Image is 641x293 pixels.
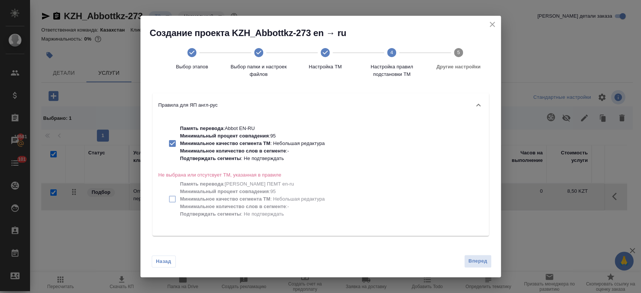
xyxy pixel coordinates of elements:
button: Назад [152,255,176,267]
button: Вперед [464,255,491,268]
p: Память перевода [180,125,223,131]
span: Назад [156,258,172,265]
text: 4 [391,50,393,55]
p: : 95 [180,132,325,140]
text: 5 [457,50,460,55]
p: Не выбрана или отсутсвует TM, указанная в правиле [158,171,331,179]
span: Настройка правил подстановки TM [362,63,422,78]
p: : Небольшая редактура [180,140,325,147]
p: Минимальный процент совпадения [180,133,269,139]
span: Настройка ТМ [295,63,355,71]
span: Вперед [468,257,487,266]
p: Правила для ЯП англ-рус [158,101,218,109]
div: Память перевода:Abbot EN-RUМинимальный процент совпадения:95Минимальное качество сегмента ТМ: Неб... [158,123,331,164]
div: Правила для ЯП англ-рус [152,117,489,236]
span: Выбор папки и настроек файлов [228,63,289,78]
span: Выбор этапов [162,63,222,71]
p: : Не подтверждать [180,155,325,162]
button: close [487,19,498,30]
div: Правила для ЯП англ-рус [152,93,489,117]
h2: Создание проекта KZH_Abbottkz-273 en → ru [150,27,501,39]
p: Подтверждать сегменты [180,156,241,161]
p: Минимальное количество слов в сегменте [180,148,286,154]
span: Другие настройки [428,63,489,71]
p: : Abbot EN-RU [180,125,325,132]
p: Минимальное качество сегмента ТМ [180,140,270,146]
p: : - [180,147,325,155]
